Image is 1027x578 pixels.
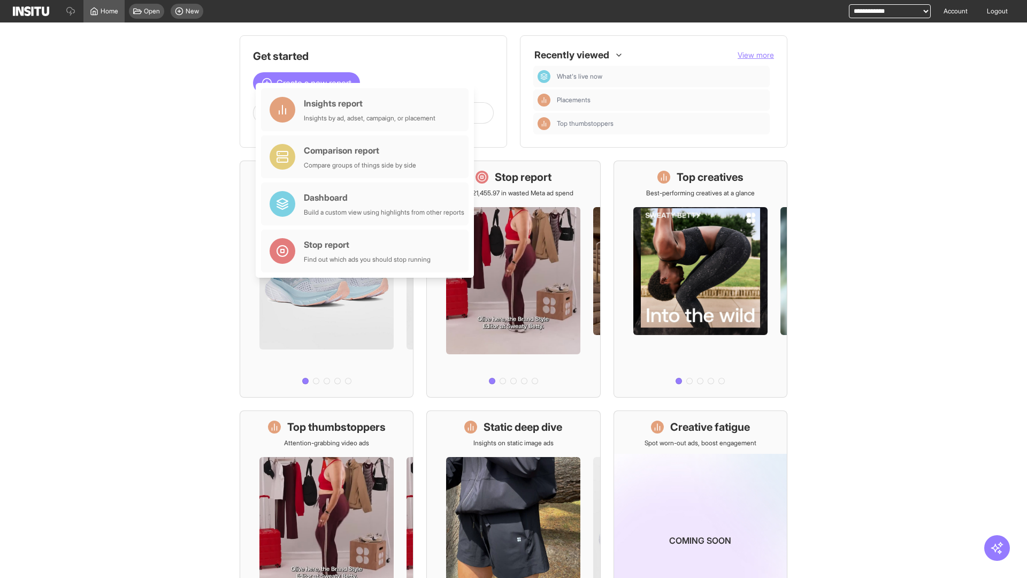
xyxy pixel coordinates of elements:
div: Compare groups of things side by side [304,161,416,170]
div: Insights by ad, adset, campaign, or placement [304,114,435,123]
a: Stop reportSave £21,455.97 in wasted Meta ad spend [426,161,600,398]
h1: Static deep dive [484,420,562,435]
p: Attention-grabbing video ads [284,439,369,447]
h1: Get started [253,49,494,64]
span: Create a new report [277,77,351,89]
h1: Stop report [495,170,551,185]
h1: Top thumbstoppers [287,420,386,435]
p: Save £21,455.97 in wasted Meta ad spend [453,189,573,197]
p: Insights on static image ads [473,439,554,447]
button: View more [738,50,774,60]
span: Placements [557,96,591,104]
div: Dashboard [304,191,464,204]
div: Find out which ads you should stop running [304,255,431,264]
div: Insights [538,94,550,107]
img: Logo [13,6,49,16]
span: What's live now [557,72,602,81]
span: Home [101,7,118,16]
div: Insights report [304,97,435,110]
a: Top creativesBest-performing creatives at a glance [614,161,787,398]
div: Build a custom view using highlights from other reports [304,208,464,217]
span: What's live now [557,72,765,81]
div: Dashboard [538,70,550,83]
div: Comparison report [304,144,416,157]
button: Create a new report [253,72,360,94]
span: View more [738,50,774,59]
p: Best-performing creatives at a glance [646,189,755,197]
span: Top thumbstoppers [557,119,614,128]
div: Stop report [304,238,431,251]
span: Open [144,7,160,16]
span: Placements [557,96,765,104]
span: Top thumbstoppers [557,119,765,128]
span: New [186,7,199,16]
a: What's live nowSee all active ads instantly [240,161,413,398]
div: Insights [538,117,550,130]
h1: Top creatives [677,170,744,185]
